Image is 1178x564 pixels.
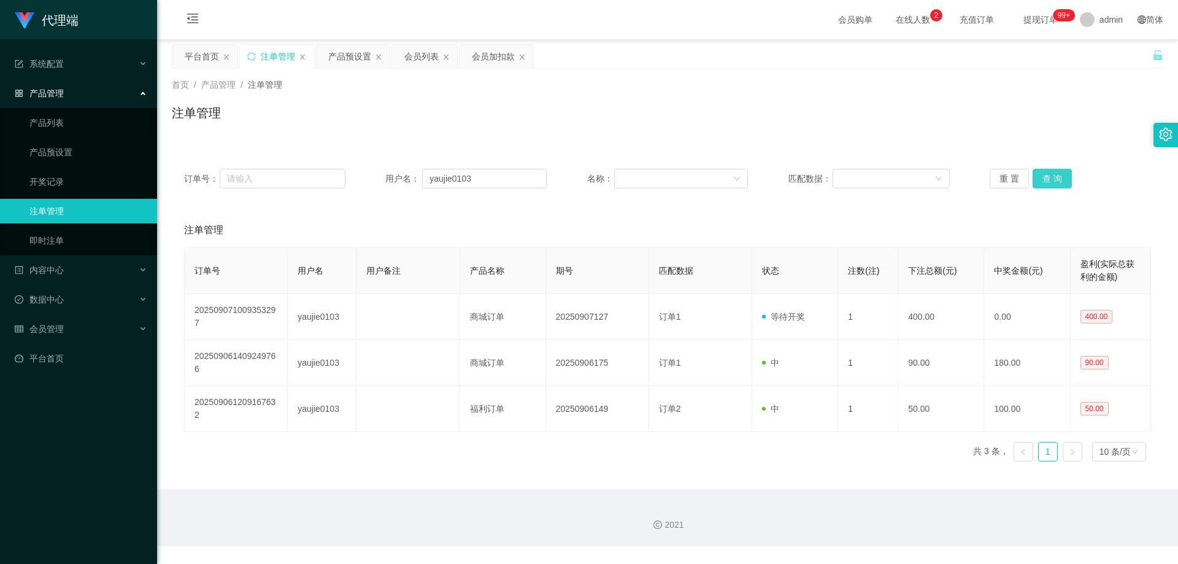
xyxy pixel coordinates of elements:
[934,9,939,21] p: 2
[404,45,439,68] div: 会员列表
[194,266,220,276] span: 订单号
[762,404,779,414] span: 中
[288,294,356,340] td: yaujie0103
[299,53,306,61] i: 图标: close
[422,169,547,188] input: 请输入
[659,358,681,368] span: 订单1
[375,53,382,61] i: 图标: close
[838,386,898,432] td: 1
[762,358,779,368] span: 中
[15,346,147,371] a: 图标: dashboard平台首页
[184,223,223,238] span: 注单管理
[935,175,942,183] i: 图标: down
[898,294,984,340] td: 400.00
[898,340,984,386] td: 90.00
[659,312,681,322] span: 订单1
[472,45,515,68] div: 会员加扣款
[247,52,256,61] i: 图标: sync
[42,1,79,40] h1: 代理端
[788,172,833,185] span: 匹配数据：
[1053,9,1075,21] sup: 1106
[518,53,526,61] i: 图标: close
[1080,402,1109,415] span: 50.00
[185,340,288,386] td: 202509061409249766
[898,386,984,432] td: 50.00
[185,294,288,340] td: 202509071009353297
[546,294,649,340] td: 20250907127
[15,89,23,98] i: 图标: appstore-o
[953,15,1000,24] span: 充值订单
[29,140,147,164] a: 产品预设置
[838,340,898,386] td: 1
[1080,259,1135,282] span: 盈利(实际总获利的金额)
[1159,128,1172,141] i: 图标: setting
[1080,356,1109,369] span: 90.00
[172,104,221,122] h1: 注单管理
[994,266,1042,276] span: 中奖金额(元)
[248,80,282,90] span: 注单管理
[762,312,805,322] span: 等待开奖
[460,294,546,340] td: 商城订单
[385,172,422,185] span: 用户名：
[241,80,243,90] span: /
[984,386,1070,432] td: 100.00
[1039,442,1057,461] a: 1
[15,59,64,69] span: 系统配置
[184,172,220,185] span: 订单号：
[1017,15,1064,24] span: 提现订单
[984,294,1070,340] td: 0.00
[546,340,649,386] td: 20250906175
[15,324,64,334] span: 会员管理
[223,53,230,61] i: 图标: close
[1069,449,1076,456] i: 图标: right
[1131,448,1139,457] i: 图标: down
[908,266,957,276] span: 下注总额(元)
[990,169,1029,188] button: 重 置
[15,265,64,275] span: 内容中心
[29,199,147,223] a: 注单管理
[442,53,450,61] i: 图标: close
[848,266,879,276] span: 注数(注)
[15,295,23,304] i: 图标: check-circle-o
[460,340,546,386] td: 商城订单
[890,15,936,24] span: 在线人数
[659,266,693,276] span: 匹配数据
[1099,442,1131,461] div: 10 条/页
[930,9,942,21] sup: 2
[1063,442,1082,462] li: 下一页
[556,266,573,276] span: 期号
[29,169,147,194] a: 开奖记录
[1138,15,1146,24] i: 图标: global
[1014,442,1033,462] li: 上一页
[185,386,288,432] td: 202509061209167632
[659,404,681,414] span: 订单2
[15,325,23,333] i: 图标: table
[460,386,546,432] td: 福利订单
[470,266,504,276] span: 产品名称
[1080,310,1113,323] span: 400.00
[298,266,323,276] span: 用户名
[288,386,356,432] td: yaujie0103
[15,295,64,304] span: 数据中心
[366,266,401,276] span: 用户备注
[587,172,614,185] span: 名称：
[328,45,371,68] div: 产品预设置
[653,520,662,529] i: 图标: copyright
[1152,50,1163,61] i: 图标: unlock
[194,80,196,90] span: /
[1033,169,1072,188] button: 查 询
[172,1,214,40] i: 图标: menu-fold
[15,88,64,98] span: 产品管理
[838,294,898,340] td: 1
[1020,449,1027,456] i: 图标: left
[973,442,1009,462] li: 共 3 条，
[201,80,236,90] span: 产品管理
[733,175,741,183] i: 图标: down
[261,45,295,68] div: 注单管理
[15,15,79,25] a: 代理端
[288,340,356,386] td: yaujie0103
[185,45,219,68] div: 平台首页
[220,169,345,188] input: 请输入
[762,266,779,276] span: 状态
